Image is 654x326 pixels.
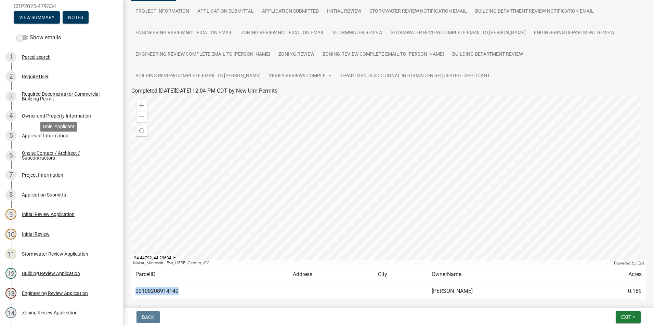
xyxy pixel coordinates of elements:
div: 1 [5,52,16,63]
div: Maxar, Microsoft | Esri, HERE, Garmin, iPC [131,260,612,266]
span: Completed [DATE][DATE] 12:04 PM CDT by New Ulm Permits [131,87,277,94]
a: Application Submittal [193,1,258,23]
div: Applicant Information [22,133,68,138]
button: View Summary [14,11,60,24]
a: Esri [638,261,644,266]
div: Initial Review [22,232,50,236]
div: 11 [5,248,16,259]
a: Zoning Review Complete Email to [PERSON_NAME] [318,44,448,66]
a: Zoning Review [274,44,318,66]
label: Show emails [16,33,61,42]
div: Engineering Review Application [22,291,88,296]
td: Address [289,266,374,283]
div: 2 [5,71,16,82]
td: 00100208914140 [131,283,289,300]
a: Engineering Review Complete Email to [PERSON_NAME] [131,44,274,66]
a: Project Information [131,1,193,23]
div: 4 [5,110,16,121]
div: Stormwater Review Application [22,252,88,256]
a: Initial Review [323,1,365,23]
a: Application Submitted [258,1,323,23]
a: Engineering Department Review [530,22,618,44]
div: 3 [5,91,16,102]
div: 10 [5,229,16,240]
div: 6 [5,150,16,161]
a: Engineering Review Notification Email [131,22,237,44]
button: Back [136,311,160,323]
a: Stormwater Review Notification Email [365,1,471,23]
div: 5 [5,130,16,141]
div: Application Submittal [22,192,67,197]
a: Zoning Review Notification Email [237,22,329,44]
div: Parcel search [22,55,51,59]
div: Onsite Contact / Architect / Subcontractors [22,151,112,160]
wm-modal-confirm: Summary [14,15,60,21]
td: [PERSON_NAME] [428,283,579,300]
div: Role: Applicant [40,122,77,132]
a: Stormwater Review [329,22,387,44]
div: Require User [22,74,49,79]
div: 8 [5,189,16,200]
a: Verify Reviews Complete [265,65,335,87]
div: Zoning Review Application [22,310,78,315]
div: Zoom out [136,111,147,122]
td: Acres [579,266,646,283]
div: Required Documents for Commercial Building Permit [22,92,112,101]
span: Exit [621,314,631,320]
div: Building Review Application [22,271,80,276]
a: Building Department Review [448,44,527,66]
div: Initial Review Application [22,212,75,217]
a: Departments Additional Information Requested - Applicant [335,65,494,87]
div: Project Information [22,173,63,177]
div: Powered by [612,260,646,266]
div: 12 [5,268,16,279]
td: OwnerName [428,266,579,283]
button: Exit [616,311,641,323]
div: 9 [5,209,16,220]
a: Building Department Review Notification Email [471,1,598,23]
td: ParcelID [131,266,289,283]
td: 0.189 [579,283,646,300]
span: Back [142,314,154,320]
a: Stormwater Review Complete Email to [PERSON_NAME] [387,22,530,44]
button: Notes [63,11,89,24]
wm-modal-confirm: Notes [63,15,89,21]
div: 7 [5,169,16,180]
td: City [374,266,428,283]
div: Owner and Property Information [22,113,91,118]
a: Building Review Complete Email to [PERSON_NAME] [131,65,265,87]
div: 13 [5,288,16,299]
span: CBP2025-479334 [14,3,109,10]
div: 14 [5,307,16,318]
div: Zoom in [136,100,147,111]
div: Find my location [136,125,147,136]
